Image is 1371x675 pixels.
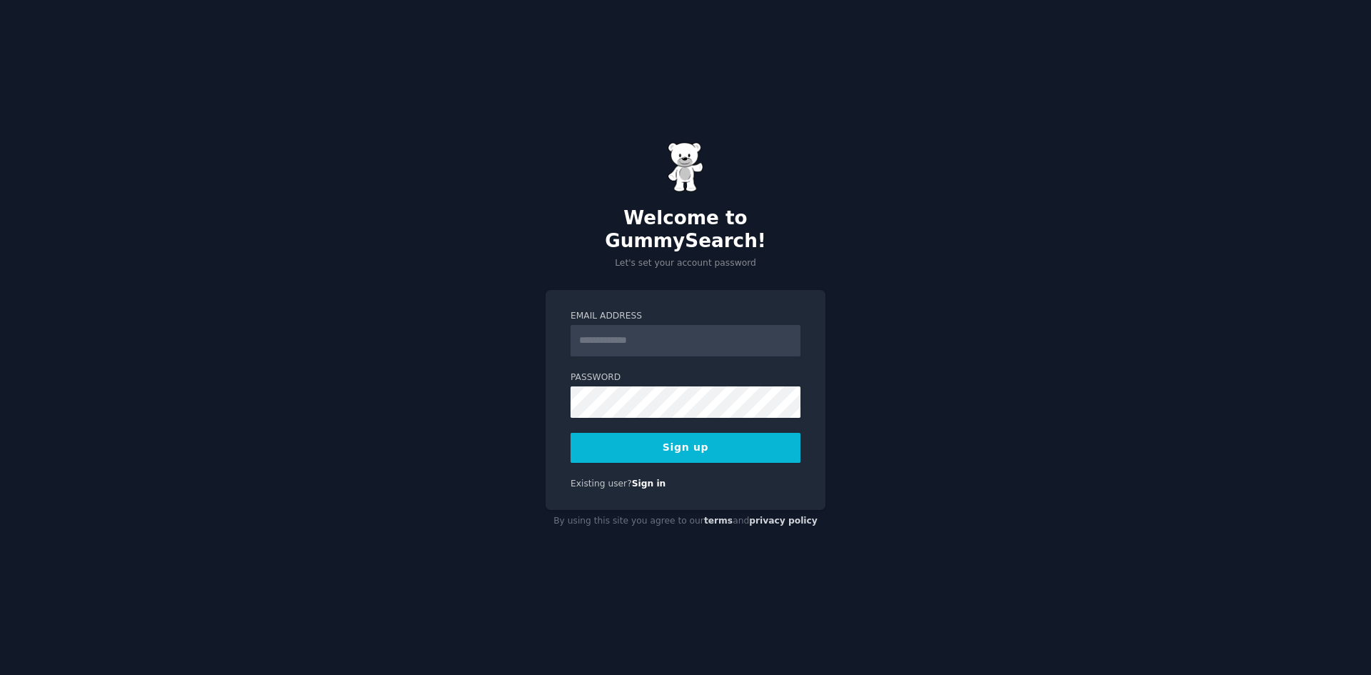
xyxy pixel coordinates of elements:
label: Email Address [571,310,800,323]
p: Let's set your account password [546,257,825,270]
button: Sign up [571,433,800,463]
a: Sign in [632,479,666,489]
h2: Welcome to GummySearch! [546,207,825,252]
label: Password [571,371,800,384]
div: By using this site you agree to our and [546,510,825,533]
img: Gummy Bear [668,142,703,192]
a: terms [704,516,733,526]
a: privacy policy [749,516,818,526]
span: Existing user? [571,479,632,489]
